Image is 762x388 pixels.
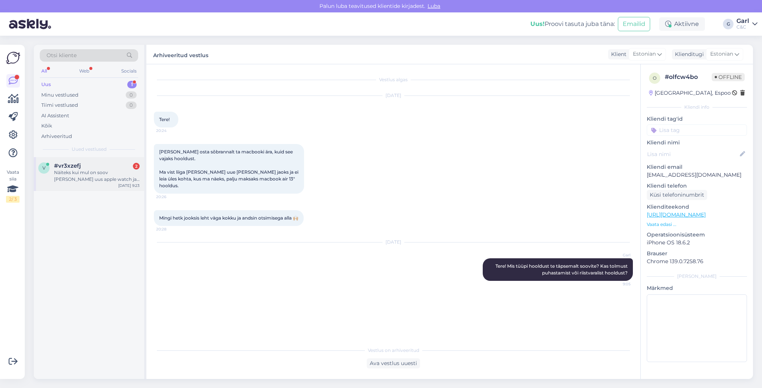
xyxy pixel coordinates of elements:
div: Näiteks kui mul on soov [PERSON_NAME] uus apple watch ja uus iphone. Mul on praegu kodus kaks app... [54,169,140,183]
p: Kliendi tag'id [647,115,747,123]
span: Otsi kliente [47,52,77,59]
div: Uus [41,81,51,88]
div: Aktiivne [659,17,705,31]
div: 1 [127,81,137,88]
div: Socials [120,66,138,76]
p: Klienditeekond [647,203,747,211]
span: Tere! [159,117,170,122]
div: [GEOGRAPHIC_DATA], Espoo [649,89,731,97]
p: Kliendi email [647,163,747,171]
p: Chrome 139.0.7258.76 [647,258,747,265]
span: Uued vestlused [72,146,107,153]
div: Tiimi vestlused [41,102,78,109]
span: #vr3xzefj [54,162,81,169]
div: Klient [608,50,626,58]
div: 0 [126,102,137,109]
p: iPhone OS 18.6.2 [647,239,747,247]
span: o [653,75,657,81]
button: Emailid [618,17,650,31]
p: Kliendi nimi [647,139,747,147]
span: v [42,165,45,171]
div: [PERSON_NAME] [647,273,747,280]
span: Mingi hetk jooksis leht väga kokku ja andsin otsimisega alla 🙌🏼 [159,215,298,221]
input: Lisa nimi [647,150,738,158]
div: Proovi tasuta juba täna: [530,20,615,29]
div: C&C [736,24,749,30]
div: Küsi telefoninumbrit [647,190,707,200]
div: [DATE] 9:23 [118,183,140,188]
img: Askly Logo [6,51,20,65]
div: Vestlus algas [154,76,633,83]
p: Kliendi telefon [647,182,747,190]
p: Märkmed [647,284,747,292]
span: Vestlus on arhiveeritud [368,347,419,354]
span: Estonian [633,50,656,58]
span: Tere! Mis tüüpi hooldust te täpsemalt soovite? Kas tolmust puhastamist või riistvaralist hooldust? [495,263,629,276]
div: AI Assistent [41,112,69,120]
span: 20:28 [156,226,184,232]
span: 20:24 [156,128,184,133]
div: Kõik [41,122,52,130]
div: Minu vestlused [41,91,78,99]
div: Web [78,66,91,76]
b: Uus! [530,20,545,27]
div: Kliendi info [647,104,747,111]
div: G [723,19,733,29]
a: [URL][DOMAIN_NAME] [647,211,706,218]
div: 0 [126,91,137,99]
div: Vaata siia [6,169,20,203]
div: 2 [133,163,140,170]
span: Luba [425,3,443,9]
div: Garl [736,18,749,24]
span: Garl [602,252,631,258]
span: [PERSON_NAME] osta sõbrannalt ta macbooki ära, kuid see vajaks hooldust. Ma vist liiga [PERSON_NA... [159,149,300,188]
div: All [40,66,48,76]
p: Operatsioonisüsteem [647,231,747,239]
p: Vaata edasi ... [647,221,747,228]
p: Brauser [647,250,747,258]
label: Arhiveeritud vestlus [153,49,208,59]
div: Klienditugi [672,50,704,58]
span: 9:05 [602,281,631,287]
span: 20:26 [156,194,184,200]
a: GarlC&C [736,18,757,30]
div: [DATE] [154,239,633,246]
div: [DATE] [154,92,633,99]
div: Ava vestlus uuesti [367,358,420,368]
div: Arhiveeritud [41,133,72,140]
span: Offline [712,73,745,81]
div: 2 / 3 [6,196,20,203]
span: Estonian [710,50,733,58]
p: [EMAIL_ADDRESS][DOMAIN_NAME] [647,171,747,179]
div: # olfcw4bo [665,73,712,82]
input: Lisa tag [647,124,747,136]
